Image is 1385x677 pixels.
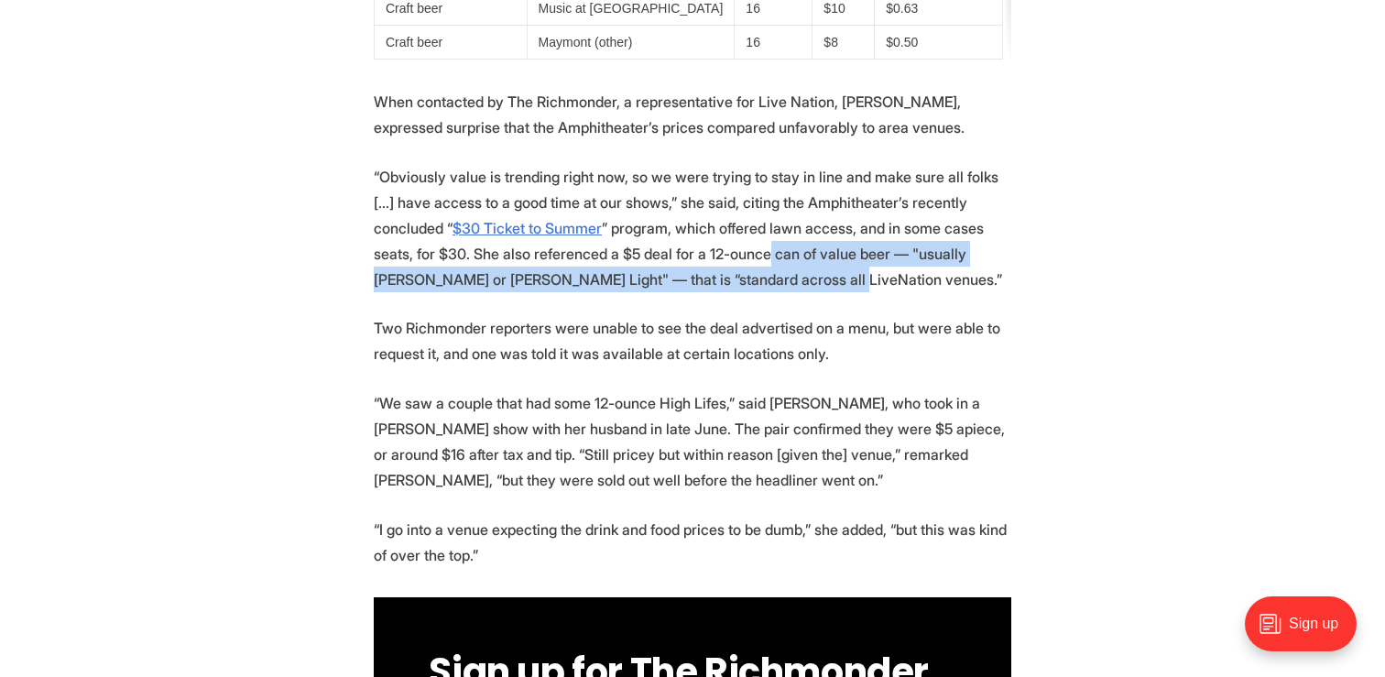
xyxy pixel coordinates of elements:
[374,517,1011,568] p: “I go into a venue expecting the drink and food prices to be dumb,” she added, “but this was kind...
[875,26,1002,60] td: $0.50
[453,219,602,237] a: $30 Ticket to Summer
[812,26,875,60] td: $8
[374,89,1011,140] p: When contacted by The Richmonder, a representative for Live Nation, [PERSON_NAME], expressed surp...
[1229,587,1385,677] iframe: portal-trigger
[374,390,1011,493] p: “We saw a couple that had some 12-ounce High Lifes,” said [PERSON_NAME], who took in a [PERSON_NA...
[375,26,528,60] td: Craft beer
[527,26,735,60] td: Maymont (other)
[374,315,1011,366] p: Two Richmonder reporters were unable to see the deal advertised on a menu, but were able to reque...
[735,26,812,60] td: 16
[374,164,1011,292] p: “Obviously value is trending right now, so we were trying to stay in line and make sure all folks...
